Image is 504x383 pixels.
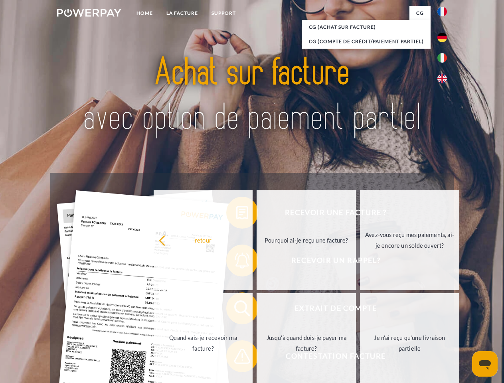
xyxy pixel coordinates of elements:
[130,6,160,20] a: Home
[437,7,447,16] img: fr
[160,6,205,20] a: LA FACTURE
[409,6,431,20] a: CG
[57,9,121,17] img: logo-powerpay-white.svg
[302,34,431,49] a: CG (Compte de crédit/paiement partiel)
[261,332,351,354] div: Jusqu'à quand dois-je payer ma facture?
[76,38,428,153] img: title-powerpay_fr.svg
[261,235,351,245] div: Pourquoi ai-je reçu une facture?
[437,33,447,42] img: de
[158,235,248,245] div: retour
[205,6,243,20] a: Support
[472,351,498,377] iframe: Bouton de lancement de la fenêtre de messagerie
[302,20,431,34] a: CG (achat sur facture)
[365,332,455,354] div: Je n'ai reçu qu'une livraison partielle
[437,74,447,83] img: en
[365,229,455,251] div: Avez-vous reçu mes paiements, ai-je encore un solde ouvert?
[360,190,459,290] a: Avez-vous reçu mes paiements, ai-je encore un solde ouvert?
[437,53,447,63] img: it
[158,332,248,354] div: Quand vais-je recevoir ma facture?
